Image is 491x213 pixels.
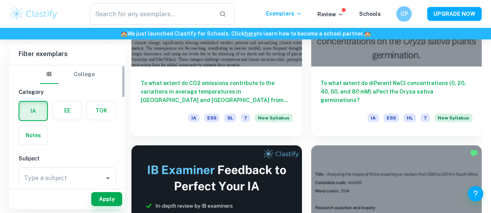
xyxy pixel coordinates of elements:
h6: Category [19,88,116,96]
p: Review [317,10,344,19]
a: Schools [359,11,381,17]
span: New Syllabus [255,114,293,122]
a: here [245,31,257,37]
span: IA [368,114,379,122]
button: Notes [19,126,48,145]
button: Help and Feedback [468,186,483,201]
div: Filter type choice [40,65,95,84]
h6: To what extent do diPerent NaCl concentrations (0, 20, 40, 60, and 80 mM) aPect the Oryza sativa ... [321,79,472,104]
button: IB [40,65,58,84]
div: Starting from the May 2026 session, the ESS IA requirements have changed. We created this exempla... [435,114,472,127]
button: College [74,65,95,84]
span: ESS [204,114,220,122]
span: New Syllabus [435,114,472,122]
h6: We just launched Clastify for Schools. Click to learn how to become a school partner. [2,29,489,38]
button: CP [396,6,412,22]
h6: CP [400,10,409,18]
input: Search for any exemplars... [90,3,213,25]
button: Apply [91,192,122,206]
button: TOK [87,101,116,120]
button: Open [102,173,113,184]
h6: To what extent do CO2 emissions contribute to the variations in average temperatures in [GEOGRAPH... [141,79,293,104]
span: 7 [421,114,430,122]
span: SL [224,114,236,122]
img: Clastify logo [9,6,58,22]
span: IA [188,114,199,122]
p: Exemplars [266,9,302,18]
span: HL [404,114,416,122]
span: 7 [241,114,250,122]
button: EE [53,101,82,120]
span: 🏫 [121,31,127,37]
span: ESS [384,114,399,122]
button: IA [19,102,47,120]
span: 🏫 [364,31,371,37]
h6: Filter exemplars [9,43,125,65]
img: Marked [470,149,478,157]
h6: Subject [19,154,116,163]
button: UPGRADE NOW [427,7,482,21]
div: Starting from the May 2026 session, the ESS IA requirements have changed. We created this exempla... [255,114,293,127]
